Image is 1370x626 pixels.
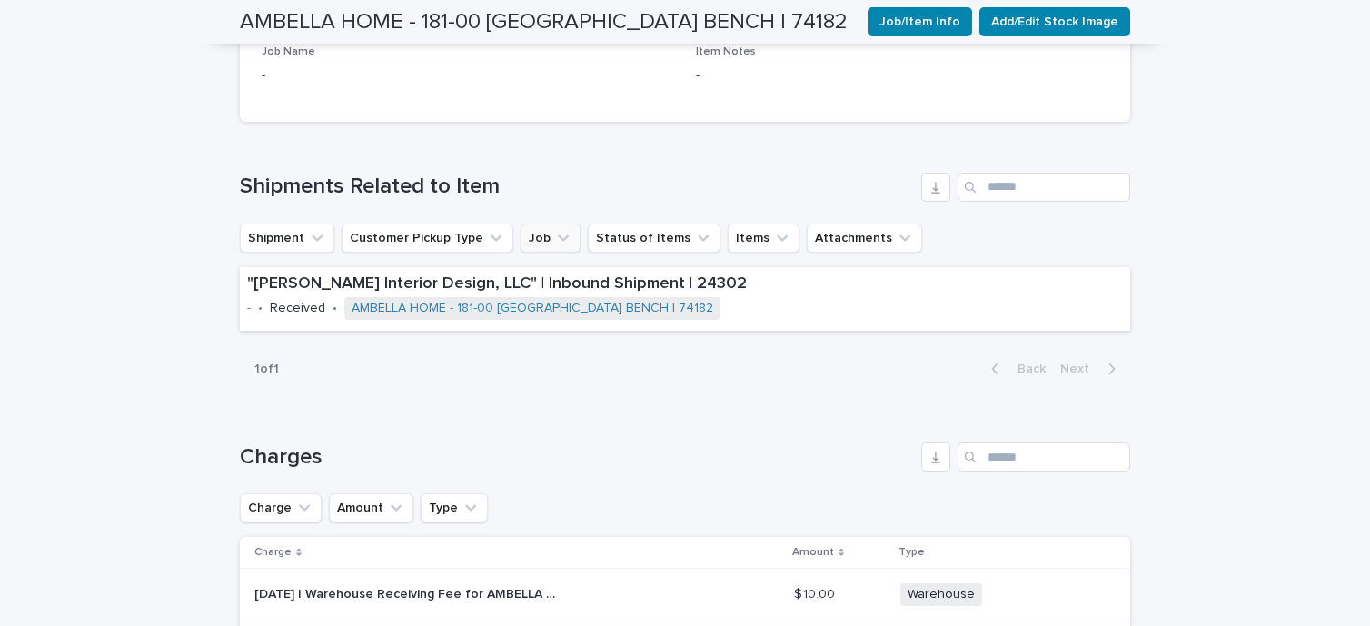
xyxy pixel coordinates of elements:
span: Job/Item Info [879,13,960,31]
tr: [DATE] | Warehouse Receiving Fee for AMBELLA HOME - 181-00 BROOKLYN BENCH | 74182 Size M[DATE] | ... [240,569,1130,621]
span: Item Notes [696,46,756,57]
h2: AMBELLA HOME - 181-00 [GEOGRAPHIC_DATA] BENCH | 74182 [240,9,848,35]
p: Received [270,301,325,316]
p: 1 of 1 [240,347,293,392]
p: Amount [792,542,834,562]
span: Back [1007,363,1046,375]
span: Job Name [262,46,315,57]
span: Add/Edit Stock Image [991,13,1118,31]
p: - [247,301,251,316]
span: Warehouse [900,583,982,606]
button: Items [728,224,799,253]
input: Search [958,173,1130,202]
button: Status of Items [588,224,720,253]
a: AMBELLA HOME - 181-00 [GEOGRAPHIC_DATA] BENCH | 74182 [352,301,713,316]
button: Add/Edit Stock Image [979,7,1130,36]
button: Shipment [240,224,334,253]
p: Charge [254,542,292,562]
p: - [696,66,1108,85]
button: Attachments [807,224,922,253]
h1: Charges [240,444,914,471]
button: Job/Item Info [868,7,972,36]
button: Customer Pickup Type [342,224,513,253]
button: Charge [240,493,322,522]
p: - [262,66,674,85]
button: Back [977,361,1053,377]
p: Type [898,542,925,562]
a: "[PERSON_NAME] Interior Design, LLC" | Inbound Shipment | 24302-•Received•AMBELLA HOME - 181-00 [... [240,267,1130,332]
p: $ 10.00 [794,583,839,602]
p: 2025-08-01 | Warehouse Receiving Fee for AMBELLA HOME - 181-00 BROOKLYN BENCH | 74182 Size M [254,583,561,602]
span: Next [1060,363,1100,375]
p: • [333,301,337,316]
p: "[PERSON_NAME] Interior Design, LLC" | Inbound Shipment | 24302 [247,274,1123,294]
p: • [258,301,263,316]
input: Search [958,442,1130,472]
button: Job [521,224,581,253]
button: Type [421,493,488,522]
h1: Shipments Related to Item [240,174,914,200]
button: Next [1053,361,1130,377]
button: Amount [329,493,413,522]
